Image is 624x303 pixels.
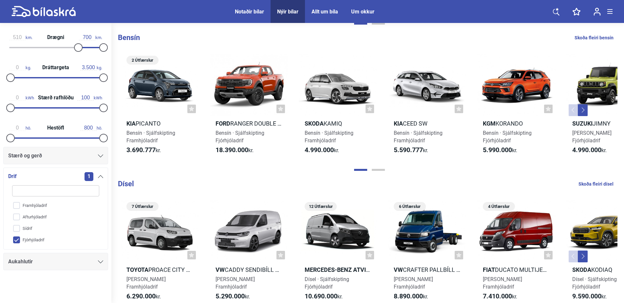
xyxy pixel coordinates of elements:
b: Suzuki [572,120,593,127]
span: kr. [394,293,428,300]
b: Bensín [118,33,140,42]
span: Bensín · Sjálfskipting Framhjóladrif [126,130,175,144]
button: Previous [569,251,578,262]
button: Next [578,104,588,116]
button: Next [578,251,588,262]
span: Aukahlutir [8,257,33,266]
b: KGM [483,120,496,127]
span: hö. [80,125,102,131]
a: KGMKorandoBensín · SjálfskiptingFjórhjóladrif5.990.000kr. [477,53,556,160]
b: 4.990.000 [305,146,334,154]
h2: [PERSON_NAME] 114 CDI millilangur [299,266,377,273]
b: 5.590.777 [394,146,423,154]
span: kr. [305,146,339,154]
h2: Crafter pallbíll Single Cap [388,266,466,273]
b: 5.290.000 [216,292,245,300]
button: Page 1 [354,23,367,25]
span: kr. [126,293,161,300]
button: Previous [569,104,578,116]
b: 9.590.000 [572,292,601,300]
span: [PERSON_NAME] Framhjóladrif [483,276,522,290]
h2: Ranger Double Cab [210,120,288,127]
span: kr. [483,293,517,300]
button: Page 2 [372,23,385,25]
b: VW [216,266,225,273]
span: [PERSON_NAME] Framhjóladrif [394,276,433,290]
span: kg. [9,65,31,71]
span: Bensín · Sjálfskipting Framhjóladrif [305,130,353,144]
span: Drægni [46,35,66,40]
span: 7 Útfærslur [130,202,155,211]
span: kr. [483,146,517,154]
b: VW [394,266,403,273]
span: Stærð og gerð [8,151,42,160]
b: Kia [126,120,136,127]
b: Dísel [118,180,134,188]
span: 1 [85,172,93,181]
a: Um okkur [351,9,374,15]
span: kr. [216,293,250,300]
b: Ford [216,120,230,127]
a: Skoða fleiri dísel [578,180,614,188]
span: Dísel · Sjálfskipting Fjórhjóladrif [572,276,617,290]
span: 6 Útfærslur [397,202,423,211]
span: Drif [8,172,17,181]
span: Bensín · Sjálfskipting Fjórhjóladrif [483,130,532,144]
img: user-login.svg [594,8,601,16]
span: kWh [77,95,102,101]
a: Allt um bíla [312,9,338,15]
span: kr. [305,293,343,300]
span: hö. [9,125,31,131]
h2: Korando [477,120,556,127]
a: 2 ÚtfærslurKiaPicantoBensín · SjálfskiptingFramhjóladrif3.690.777kr. [121,53,199,160]
span: Hestöfl [46,125,66,131]
b: 10.690.000 [305,292,337,300]
h2: Ceed SW [388,120,466,127]
b: Mercedes-Benz Atvinnubílar [305,266,394,273]
a: SkodaKamiqBensín · SjálfskiptingFramhjóladrif4.990.000kr. [299,53,377,160]
h2: Ducato MultiJet3 Millilangur L2H2 [477,266,556,273]
b: 6.290.000 [126,292,156,300]
span: kg. [80,65,102,71]
span: [PERSON_NAME] Fjórhjóladrif [572,130,612,144]
b: Skoda [305,120,324,127]
span: 4 Útfærslur [486,202,512,211]
span: kr. [572,146,607,154]
span: kr. [126,146,161,154]
span: [PERSON_NAME] Framhjóladrif [216,276,255,290]
b: 7.410.000 [483,292,512,300]
b: 4.990.000 [572,146,601,154]
b: Kia [394,120,403,127]
span: Dísel · Sjálfskipting Fjórhjóladrif [305,276,349,290]
span: Bensín · Sjálfskipting Fjórhjóladrif [216,130,264,144]
b: 3.690.777 [126,146,156,154]
span: kr. [216,146,254,154]
a: FordRanger Double CabBensín · SjálfskiptingFjórhjóladrif18.390.000kr. [210,53,288,160]
h2: Proace City Verso Stuttur [121,266,199,273]
a: KiaCeed SWBensín · SjálfskiptingFramhjóladrif5.590.777kr. [388,53,466,160]
span: kWh [9,95,34,101]
b: 8.890.000 [394,292,423,300]
span: Stærð rafhlöðu [36,95,75,100]
a: Notaðir bílar [235,9,264,15]
h2: Caddy sendibíll Cargo [210,266,288,273]
span: Dráttargeta [41,65,71,70]
button: Page 2 [372,169,385,171]
span: [PERSON_NAME] Framhjóladrif [126,276,166,290]
span: kr. [572,293,607,300]
span: kr. [394,146,428,154]
span: km. [79,34,102,40]
b: Toyota [126,266,148,273]
span: 2 Útfærslur [130,56,155,65]
a: Skoða fleiri bensín [575,33,614,42]
span: Bensín · Sjálfskipting Framhjóladrif [394,130,443,144]
a: Nýir bílar [277,9,298,15]
b: 5.990.000 [483,146,512,154]
h2: Picanto [121,120,199,127]
h2: Kamiq [299,120,377,127]
b: Fiat [483,266,495,273]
